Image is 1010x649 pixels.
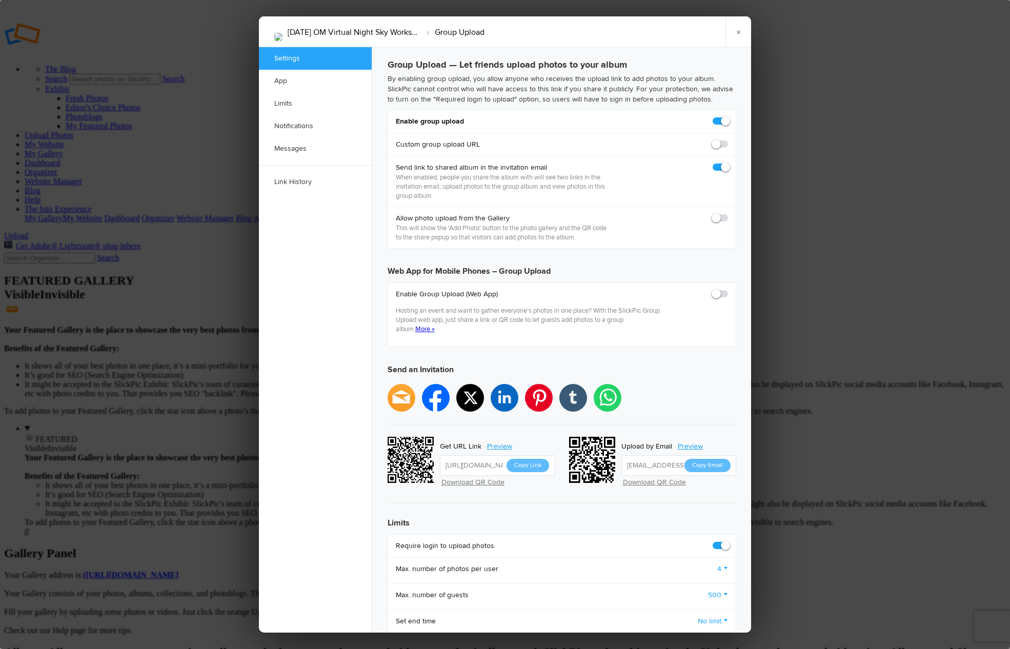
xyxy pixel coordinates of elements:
[396,116,464,127] b: Enable group upload
[594,384,621,412] li: whatsapp
[396,564,498,574] b: Max. number of photos per user
[396,224,612,242] p: This will show the 'Add Photo' button to the photo gallery and the QR code to the share popup so ...
[288,24,421,41] li: [DATE] OM Virtual Night Sky Workshop
[396,139,480,150] b: Custom group upload URL
[684,459,731,472] button: Copy Email
[396,306,661,334] p: Hosting an event and want to gather everyone’s photos in one place? With the SlickPic Group Uploa...
[421,24,484,41] li: Group Upload
[481,440,520,453] a: Preview
[440,440,481,453] div: Get URL Link
[415,325,435,333] a: More »
[388,55,736,74] h3: Group Upload — Let friends upload photos to your album
[422,384,450,412] li: facebook
[441,478,504,486] a: Download QR Code
[717,564,728,574] a: 4
[259,70,372,92] a: App
[259,92,372,115] a: Limits
[16,10,316,43] span: Welcome to the group upload for our [DATE] OM Night Sky Virtual Workshop.
[491,384,518,412] li: linkedin
[396,163,612,173] b: Send link to shared album in the invitation email
[725,16,751,47] a: ×
[708,590,728,600] a: 500
[396,213,612,224] b: Allow photo upload from the Gallery
[525,384,553,412] li: pinterest
[396,289,661,299] b: Enable Group Upload (Web App)
[259,115,372,137] a: Notifications
[259,171,372,193] a: Link History
[396,590,469,600] b: Max. number of guests
[396,173,612,200] p: When enabled, people you share the album with will see two links in the invitation email; upload ...
[388,257,736,277] h3: Web App for Mobile Phones – Group Upload
[559,384,587,412] li: tumblr
[396,616,436,626] b: Set end time
[396,541,494,551] b: Require login to upload photos
[259,137,372,160] a: Messages
[259,47,372,70] a: Settings
[456,384,484,412] li: twitter
[388,509,736,529] h3: Limits
[388,437,437,486] div: https://slickpic.us/18266696MmN1
[672,440,711,453] a: Preview
[388,355,736,384] h3: Send an Invitation
[507,459,549,472] button: Copy Link
[388,74,736,105] p: By enabling group upload, you allow anyone who receives the upload link to add photos to your alb...
[274,33,282,41] img: Under_the_Stars_OM_SYSTEM_Night_Sky_Masterclass_Virtual_Workshop_-_August%2C_2025.png
[623,478,686,486] a: Download QR Code
[698,616,728,626] a: No limit
[621,440,672,453] div: Upload by Email
[569,437,618,486] div: y0ao6@slickpic.net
